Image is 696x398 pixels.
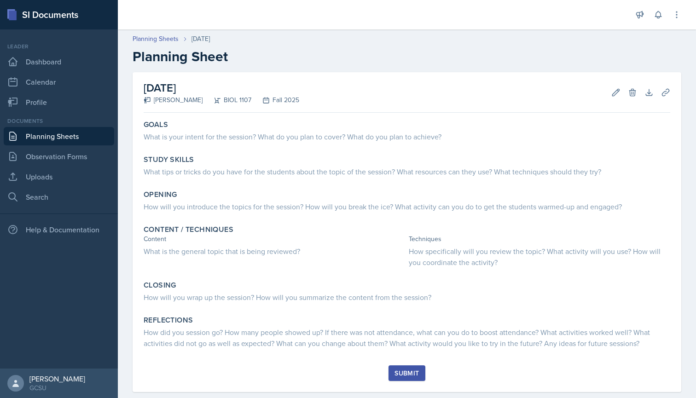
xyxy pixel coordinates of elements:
a: Search [4,188,114,206]
div: How specifically will you review the topic? What activity will you use? How will you coordinate t... [409,246,670,268]
a: Observation Forms [4,147,114,166]
label: Opening [144,190,177,199]
div: [PERSON_NAME] [144,95,203,105]
div: Documents [4,117,114,125]
a: Dashboard [4,52,114,71]
div: Leader [4,42,114,51]
div: [PERSON_NAME] [29,374,85,383]
h2: [DATE] [144,80,299,96]
div: Techniques [409,234,670,244]
a: Uploads [4,167,114,186]
a: Planning Sheets [4,127,114,145]
div: What tips or tricks do you have for the students about the topic of the session? What resources c... [144,166,670,177]
div: What is your intent for the session? What do you plan to cover? What do you plan to achieve? [144,131,670,142]
div: [DATE] [191,34,210,44]
div: Content [144,234,405,244]
div: How will you introduce the topics for the session? How will you break the ice? What activity can ... [144,201,670,212]
div: Fall 2025 [251,95,299,105]
a: Profile [4,93,114,111]
a: Calendar [4,73,114,91]
div: How did you session go? How many people showed up? If there was not attendance, what can you do t... [144,327,670,349]
div: BIOL 1107 [203,95,251,105]
label: Reflections [144,316,193,325]
label: Content / Techniques [144,225,233,234]
a: Planning Sheets [133,34,179,44]
button: Submit [389,365,425,381]
h2: Planning Sheet [133,48,681,65]
label: Study Skills [144,155,194,164]
div: Help & Documentation [4,220,114,239]
div: Submit [394,369,419,377]
div: GCSU [29,383,85,392]
label: Closing [144,281,176,290]
div: How will you wrap up the session? How will you summarize the content from the session? [144,292,670,303]
label: Goals [144,120,168,129]
div: What is the general topic that is being reviewed? [144,246,405,257]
